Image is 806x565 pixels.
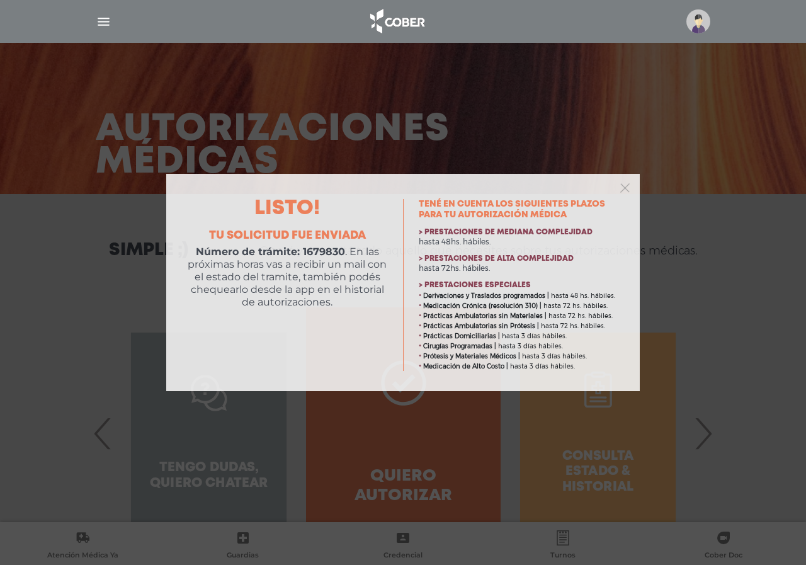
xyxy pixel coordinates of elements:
h3: Tené en cuenta los siguientes plazos para tu autorización médica [419,199,620,220]
b: Número de trámite: 1679830 [196,246,345,258]
span: hasta 3 días hábiles. [510,362,575,370]
b: Derivaciones y Traslados programados | [423,292,549,300]
span: hasta 48 hs. hábiles. [551,292,615,300]
span: hasta 3 días hábiles. [502,332,567,340]
h4: > Prestaciones de mediana complejidad [419,228,620,237]
b: Prótesis y Materiales Médicos | [423,352,520,360]
span: hasta 3 días hábiles. [498,342,563,350]
p: hasta 72hs. hábiles. [419,263,620,273]
p: hasta 48hs. hábiles. [419,237,620,247]
span: hasta 72 hs. hábiles. [541,322,605,330]
b: Medicación de Alto Costo | [423,362,508,370]
b: Prácticas Ambulatorias sin Materiales | [423,312,547,320]
b: Medicación Crónica (resolución 310) | [423,302,542,310]
h4: Tu solicitud fue enviada [186,229,388,243]
span: hasta 3 días hábiles. [522,352,587,360]
b: Cirugías Programadas | [423,342,496,350]
span: hasta 72 hs. hábiles. [543,302,608,310]
h4: > Prestaciones de alta complejidad [419,254,620,263]
h2: Listo! [186,199,388,219]
p: . En las próximas horas vas a recibir un mail con el estado del tramite, también podés chequearlo... [186,246,388,309]
b: Prácticas Domiciliarias | [423,332,500,340]
span: hasta 72 hs. hábiles. [548,312,613,320]
h4: > Prestaciones especiales [419,281,620,290]
b: Prácticas Ambulatorias sin Prótesis | [423,322,539,330]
